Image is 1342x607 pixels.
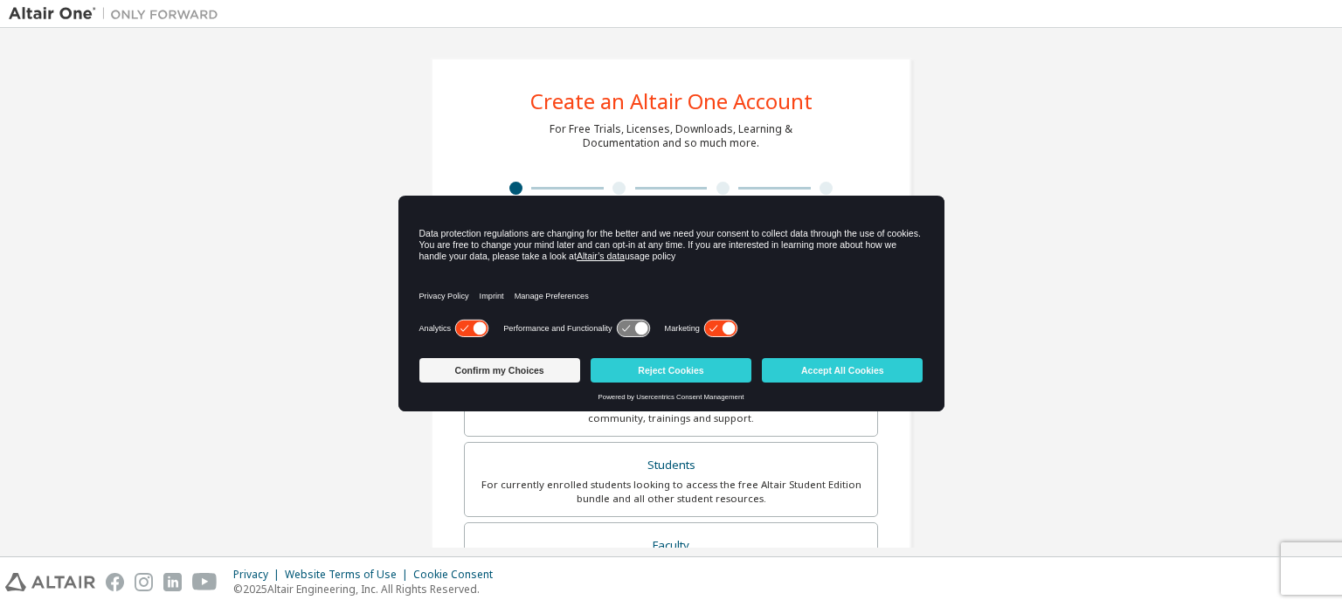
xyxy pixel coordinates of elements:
[233,568,285,582] div: Privacy
[530,91,813,112] div: Create an Altair One Account
[135,573,153,591] img: instagram.svg
[475,478,867,506] div: For currently enrolled students looking to access the free Altair Student Edition bundle and all ...
[9,5,227,23] img: Altair One
[192,573,218,591] img: youtube.svg
[233,582,503,597] p: © 2025 Altair Engineering, Inc. All Rights Reserved.
[5,573,95,591] img: altair_logo.svg
[413,568,503,582] div: Cookie Consent
[163,573,182,591] img: linkedin.svg
[285,568,413,582] div: Website Terms of Use
[550,122,792,150] div: For Free Trials, Licenses, Downloads, Learning & Documentation and so much more.
[106,573,124,591] img: facebook.svg
[475,534,867,558] div: Faculty
[475,453,867,478] div: Students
